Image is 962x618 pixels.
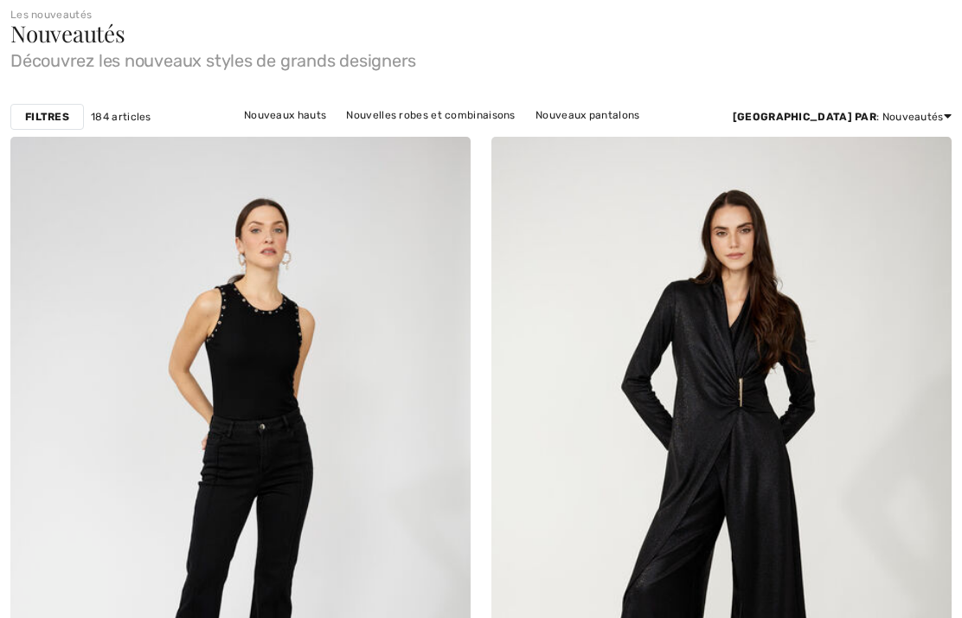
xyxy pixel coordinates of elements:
a: Nouvelles robes et combinaisons [337,104,523,126]
a: Nouveaux pantalons [527,104,648,126]
div: : Nouveautés [733,109,952,125]
a: Nouveaux pulls et cardigans [230,126,392,149]
span: Nouveautés [10,18,125,48]
strong: Filtres [25,109,69,125]
strong: [GEOGRAPHIC_DATA] par [733,111,876,123]
a: Nouvelles jupes [556,126,654,149]
a: Les nouveautés [10,9,92,21]
span: Découvrez les nouveaux styles de grands designers [10,45,952,69]
a: Nouvelles vestes et blazers [394,126,553,149]
span: 184 articles [91,109,151,125]
a: Nouveaux hauts [235,104,335,126]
